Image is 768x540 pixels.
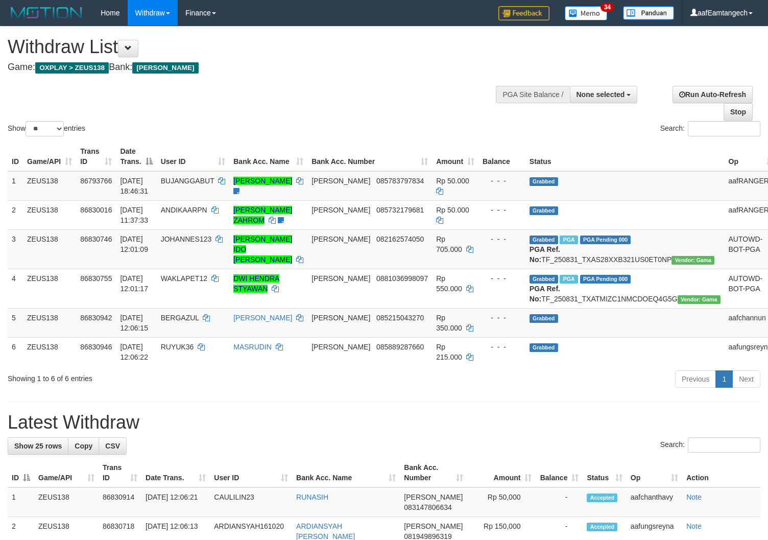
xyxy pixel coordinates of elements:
[23,200,76,229] td: ZEUS138
[496,86,569,103] div: PGA Site Balance /
[34,487,99,517] td: ZEUS138
[161,314,199,322] span: BERGAZUL
[132,62,198,74] span: [PERSON_NAME]
[530,236,558,244] span: Grabbed
[14,442,62,450] span: Show 25 rows
[400,458,467,487] th: Bank Acc. Number: activate to sort column ascending
[120,235,148,253] span: [DATE] 12:01:09
[311,177,370,185] span: [PERSON_NAME]
[467,458,536,487] th: Amount: activate to sort column ascending
[436,177,469,185] span: Rp 50.000
[80,314,112,322] span: 86830942
[530,177,558,186] span: Grabbed
[120,274,148,293] span: [DATE] 12:01:17
[292,458,400,487] th: Bank Acc. Name: activate to sort column ascending
[210,458,292,487] th: User ID: activate to sort column ascending
[376,235,424,243] span: Copy 082162574050 to clipboard
[376,206,424,214] span: Copy 085732179681 to clipboard
[580,275,631,284] span: PGA Pending
[580,236,631,244] span: PGA Pending
[8,412,760,433] h1: Latest Withdraw
[23,269,76,308] td: ZEUS138
[673,86,753,103] a: Run Auto-Refresh
[660,121,760,136] label: Search:
[376,314,424,322] span: Copy 085215043270 to clipboard
[311,314,370,322] span: [PERSON_NAME]
[311,343,370,351] span: [PERSON_NAME]
[8,142,23,171] th: ID
[530,275,558,284] span: Grabbed
[23,171,76,201] td: ZEUS138
[233,235,292,264] a: [PERSON_NAME] IDO [PERSON_NAME]
[68,437,99,455] a: Copy
[483,342,521,352] div: - - -
[233,314,292,322] a: [PERSON_NAME]
[23,142,76,171] th: Game/API: activate to sort column ascending
[587,523,617,531] span: Accepted
[99,458,141,487] th: Trans ID: activate to sort column ascending
[120,206,148,224] span: [DATE] 11:37:33
[80,177,112,185] span: 86793766
[105,442,120,450] span: CSV
[233,206,292,224] a: [PERSON_NAME] ZAHROM
[311,274,370,283] span: [PERSON_NAME]
[233,343,272,351] a: MASRUDIN
[120,314,148,332] span: [DATE] 12:06:15
[560,236,578,244] span: Marked by aafRornrotha
[120,177,148,195] span: [DATE] 18:46:31
[483,205,521,215] div: - - -
[296,493,328,501] a: RUNASIH
[436,235,462,253] span: Rp 705.000
[8,121,85,136] label: Show entries
[436,206,469,214] span: Rp 50.000
[560,275,578,284] span: Marked by aafRornrotha
[498,6,549,20] img: Feedback.jpg
[530,314,558,323] span: Grabbed
[23,229,76,269] td: ZEUS138
[478,142,525,171] th: Balance
[161,235,212,243] span: JOHANNES123
[686,522,702,530] a: Note
[467,487,536,517] td: Rp 50,000
[76,142,116,171] th: Trans ID: activate to sort column ascending
[23,308,76,337] td: ZEUS138
[35,62,109,74] span: OXPLAY > ZEUS138
[229,142,307,171] th: Bank Acc. Name: activate to sort column ascending
[686,493,702,501] a: Note
[530,206,558,215] span: Grabbed
[8,369,313,384] div: Showing 1 to 6 of 6 entries
[80,274,112,283] span: 86830755
[570,86,638,103] button: None selected
[483,313,521,323] div: - - -
[483,234,521,244] div: - - -
[80,206,112,214] span: 86830016
[233,274,279,293] a: DWI HENDRA STYAWAN
[80,235,112,243] span: 86830746
[161,343,194,351] span: RUYUK36
[157,142,230,171] th: User ID: activate to sort column ascending
[530,343,558,352] span: Grabbed
[8,437,68,455] a: Show 25 rows
[161,206,207,214] span: ANDIKAARPN
[8,37,502,57] h1: Withdraw List
[525,142,725,171] th: Status
[483,176,521,186] div: - - -
[530,285,560,303] b: PGA Ref. No:
[565,6,608,20] img: Button%20Memo.svg
[26,121,64,136] select: Showentries
[671,256,714,265] span: Vendor URL: https://trx31.1velocity.biz
[530,245,560,264] b: PGA Ref. No:
[376,177,424,185] span: Copy 085783797834 to clipboard
[116,142,156,171] th: Date Trans.: activate to sort column descending
[141,458,210,487] th: Date Trans.: activate to sort column ascending
[307,142,432,171] th: Bank Acc. Number: activate to sort column ascending
[627,458,682,487] th: Op: activate to sort column ascending
[583,458,626,487] th: Status: activate to sort column ascending
[311,235,370,243] span: [PERSON_NAME]
[601,3,614,12] span: 34
[8,5,85,20] img: MOTION_logo.png
[724,103,753,121] a: Stop
[8,308,23,337] td: 5
[75,442,92,450] span: Copy
[8,62,502,73] h4: Game: Bank:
